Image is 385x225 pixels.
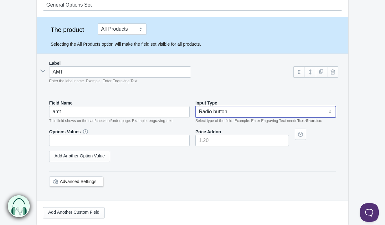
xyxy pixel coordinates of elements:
em: This field shows on the cart/checkout/order page. Example: engraving-text [49,119,172,123]
label: Label [49,60,61,66]
b: Text-Short [297,119,316,123]
em: Select type of the field. Example: Enter Engraving Text needs box [195,119,322,123]
label: Field Name [49,100,73,106]
img: bxm.png [8,195,30,217]
label: Input Type [195,100,217,106]
a: Add Another Custom Field [43,207,105,218]
label: Options Values [49,129,81,135]
label: Price Addon [195,129,221,135]
input: 1.20 [195,135,289,146]
p: Selecting the All Products option will make the field set visible for all products. [51,41,342,47]
a: Advanced Settings [60,179,96,184]
iframe: Toggle Customer Support [360,203,379,222]
a: Add Another Option Value [49,151,110,162]
label: The product [43,27,92,33]
em: Enter the label name. Example: Enter Engraving Text [49,79,137,83]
